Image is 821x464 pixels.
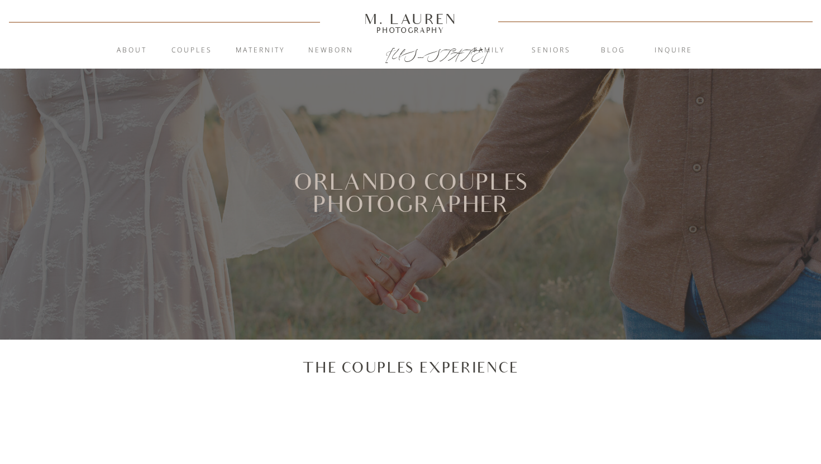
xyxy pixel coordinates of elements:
a: Maternity [230,45,290,56]
a: Family [459,45,519,56]
h1: Orlando Couples Photographer [275,172,546,244]
a: Seniors [521,45,581,56]
a: [US_STATE] [385,46,436,59]
a: M. Lauren [331,13,490,25]
a: Newborn [300,45,361,56]
a: Photography [359,27,462,33]
a: About [110,45,153,56]
a: Couples [161,45,222,56]
a: blog [583,45,643,56]
a: inquire [643,45,704,56]
p: The Couples Experience [302,357,519,376]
